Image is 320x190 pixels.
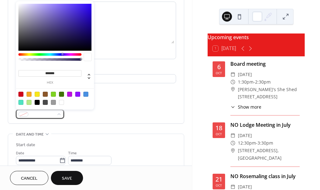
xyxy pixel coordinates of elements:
span: Cancel [21,175,37,182]
span: - [256,139,258,147]
div: 18 [215,125,222,131]
div: #000000 [35,100,40,105]
div: Oct [216,132,222,136]
div: 6 [217,64,221,70]
div: #9013FE [75,92,80,97]
div: NO Rosemaling class in July [230,172,300,180]
div: 21 [215,176,222,182]
div: #4A4A4A [43,100,48,105]
span: 3:30pm [258,139,273,147]
button: Cancel [10,171,48,185]
span: Date and time [16,131,44,138]
div: ​ [230,78,235,86]
span: [PERSON_NAME]'s She Shed [STREET_ADDRESS] [238,86,300,101]
span: Time [68,150,77,157]
div: #FFFFFF [59,100,64,105]
div: #F5A623 [27,92,32,97]
div: #D0021B [18,92,23,97]
div: Board meeting [230,60,300,68]
div: #50E3C2 [18,100,23,105]
div: #417505 [59,92,64,97]
span: 1:30pm [238,78,254,86]
span: [STREET_ADDRESS], [GEOGRAPHIC_DATA] [238,147,300,162]
div: #B8E986 [27,100,32,105]
div: Oct [216,71,222,74]
span: 12:30pm [238,139,256,147]
span: [DATE] [238,71,252,78]
span: Date [16,150,24,157]
span: [DATE] [238,132,252,139]
div: #F8E71C [35,92,40,97]
div: Upcoming events [208,33,305,41]
div: ​ [230,104,235,110]
span: - [254,78,255,86]
div: #8B572A [43,92,48,97]
div: ​ [230,139,235,147]
div: #BD10E0 [67,92,72,97]
div: #7ED321 [51,92,56,97]
div: Oct [216,184,222,187]
span: Save [62,175,72,182]
button: ​Show more [230,104,261,110]
label: hex [18,81,81,85]
button: Save [51,171,83,185]
div: ​ [230,71,235,78]
div: Location [16,67,175,73]
div: #4A90E2 [83,92,88,97]
div: Start date [16,142,35,148]
div: ​ [230,147,235,154]
div: NO Lodge Meeting in July [230,121,300,129]
span: 2:30pm [255,78,271,86]
div: ​ [230,86,235,93]
div: ​ [230,132,235,139]
div: #9B9B9B [51,100,56,105]
span: Show more [238,104,261,110]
